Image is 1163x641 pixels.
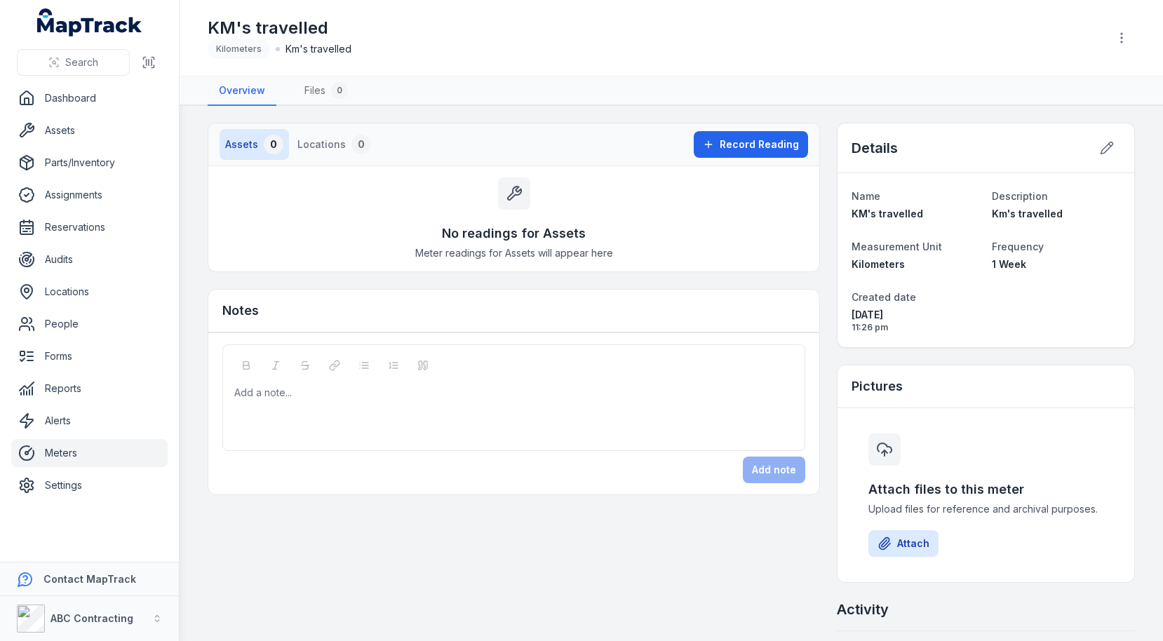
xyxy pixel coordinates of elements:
[868,530,939,557] button: Attach
[694,131,808,158] button: Record Reading
[852,208,923,220] span: KM's travelled
[293,76,359,106] a: Files0
[351,135,371,154] div: 0
[11,181,168,209] a: Assignments
[992,241,1044,252] span: Frequency
[65,55,98,69] span: Search
[992,190,1048,202] span: Description
[415,246,613,260] span: Meter readings for Assets will appear here
[852,291,916,303] span: Created date
[992,258,1026,270] span: 1 Week
[11,342,168,370] a: Forms
[11,310,168,338] a: People
[852,190,880,202] span: Name
[331,82,348,99] div: 0
[868,480,1103,499] h3: Attach files to this meter
[11,471,168,499] a: Settings
[264,135,283,154] div: 0
[43,573,136,585] strong: Contact MapTrack
[208,76,276,106] a: Overview
[220,129,289,160] button: Assets0
[11,84,168,112] a: Dashboard
[11,439,168,467] a: Meters
[992,208,1063,220] span: Km's travelled
[852,322,980,333] span: 11:26 pm
[11,245,168,274] a: Audits
[11,278,168,306] a: Locations
[868,502,1103,516] span: Upload files for reference and archival purposes.
[17,49,130,76] button: Search
[11,116,168,144] a: Assets
[852,241,942,252] span: Measurement Unit
[285,42,351,56] span: Km's travelled
[11,213,168,241] a: Reservations
[11,149,168,177] a: Parts/Inventory
[852,258,905,270] span: Kilometers
[222,301,259,320] h3: Notes
[11,407,168,435] a: Alerts
[11,375,168,403] a: Reports
[208,17,351,39] h1: KM's travelled
[208,39,270,59] div: Kilometers
[442,224,586,243] h3: No readings for Assets
[852,138,898,158] h2: Details
[292,129,377,160] button: Locations0
[852,377,903,396] h3: Pictures
[852,308,980,333] time: 05/10/2025, 11:26:27 pm
[720,137,799,151] span: Record Reading
[837,600,889,619] h2: Activity
[852,308,980,322] span: [DATE]
[37,8,142,36] a: MapTrack
[51,612,133,624] strong: ABC Contracting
